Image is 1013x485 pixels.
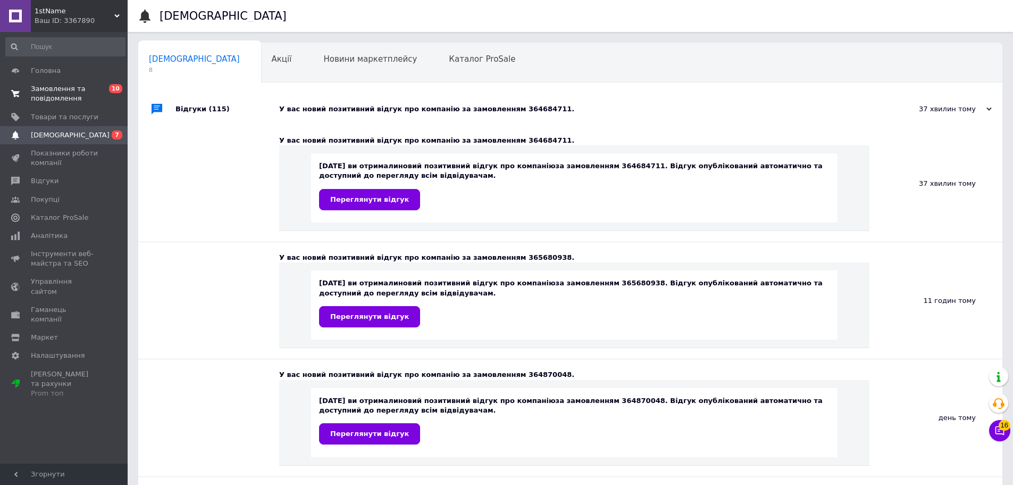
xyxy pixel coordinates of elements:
h1: [DEMOGRAPHIC_DATA] [160,10,287,22]
span: 7 [112,130,122,139]
span: 10 [109,84,122,93]
span: Новини маркетплейсу [323,54,417,64]
b: новий позитивний відгук про компанію [398,162,556,170]
div: [DATE] ви отримали за замовленням 364684711. Відгук опублікований автоматично та доступний до пер... [319,161,830,210]
span: Замовлення та повідомлення [31,84,98,103]
div: 37 хвилин тому [885,104,992,114]
span: [PERSON_NAME] та рахунки [31,369,98,399]
div: 11 годин тому [869,242,1002,359]
span: Показники роботи компанії [31,149,98,168]
div: У вас новий позитивний відгук про компанію за замовленням 364684711. [279,136,869,145]
span: Відгуки [31,176,58,186]
span: (115) [209,105,230,113]
span: Переглянути відгук [330,430,409,438]
span: Переглянути відгук [330,195,409,203]
button: Чат з покупцем16 [989,420,1010,441]
span: Головна [31,66,61,76]
span: 1stName [35,6,114,16]
div: У вас новий позитивний відгук про компанію за замовленням 364870048. [279,370,869,380]
a: Переглянути відгук [319,306,420,327]
span: Покупці [31,195,60,204]
b: новий позитивний відгук про компанію [398,397,556,405]
span: Переглянути відгук [330,313,409,320]
span: Гаманець компанії [31,305,98,324]
span: Інструменти веб-майстра та SEO [31,249,98,268]
a: Переглянути відгук [319,423,420,445]
div: Prom топ [31,389,98,398]
span: Аналітика [31,231,68,241]
span: Товари та послуги [31,112,98,122]
span: Налаштування [31,351,85,360]
span: Каталог ProSale [449,54,515,64]
span: 16 [999,420,1010,431]
a: Переглянути відгук [319,189,420,210]
div: 37 хвилин тому [869,125,1002,242]
span: Каталог ProSale [31,213,88,223]
div: [DATE] ви отримали за замовленням 364870048. Відгук опублікований автоматично та доступний до пер... [319,396,830,445]
div: Відгуки [175,93,279,125]
span: Маркет [31,333,58,342]
span: [DEMOGRAPHIC_DATA] [149,54,240,64]
div: день тому [869,359,1002,476]
span: [DEMOGRAPHIC_DATA] [31,130,110,140]
div: У вас новий позитивний відгук про компанію за замовленням 364684711. [279,104,885,114]
div: Ваш ID: 3367890 [35,16,128,26]
span: 8 [149,66,240,74]
span: Акції [272,54,292,64]
input: Пошук [5,37,125,56]
div: У вас новий позитивний відгук про компанію за замовленням 365680938. [279,253,869,262]
span: Управління сайтом [31,277,98,296]
div: [DATE] ви отримали за замовленням 365680938. Відгук опублікований автоматично та доступний до пер... [319,278,830,327]
b: новий позитивний відгук про компанію [398,279,556,287]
